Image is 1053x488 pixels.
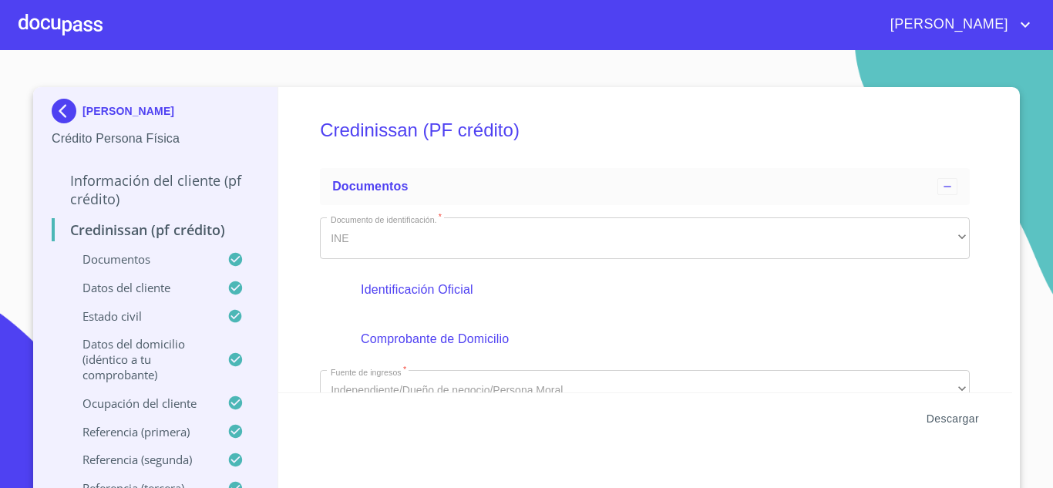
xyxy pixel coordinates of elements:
button: Descargar [920,405,985,433]
span: Descargar [927,409,979,429]
p: Ocupación del Cliente [52,395,227,411]
p: Información del cliente (PF crédito) [52,171,259,208]
p: Referencia (segunda) [52,452,227,467]
div: [PERSON_NAME] [52,99,259,130]
span: [PERSON_NAME] [879,12,1016,37]
div: Independiente/Dueño de negocio/Persona Moral [320,370,970,412]
p: [PERSON_NAME] [82,105,174,117]
p: Comprobante de Domicilio [361,330,929,348]
h5: Credinissan (PF crédito) [320,99,970,162]
span: Documentos [332,180,408,193]
div: INE [320,217,970,259]
p: Datos del cliente [52,280,227,295]
button: account of current user [879,12,1034,37]
p: Crédito Persona Física [52,130,259,148]
p: Estado civil [52,308,227,324]
p: Credinissan (PF crédito) [52,220,259,239]
p: Documentos [52,251,227,267]
p: Identificación Oficial [361,281,929,299]
p: Datos del domicilio (idéntico a tu comprobante) [52,336,227,382]
div: Documentos [320,168,970,205]
p: Referencia (primera) [52,424,227,439]
img: Docupass spot blue [52,99,82,123]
